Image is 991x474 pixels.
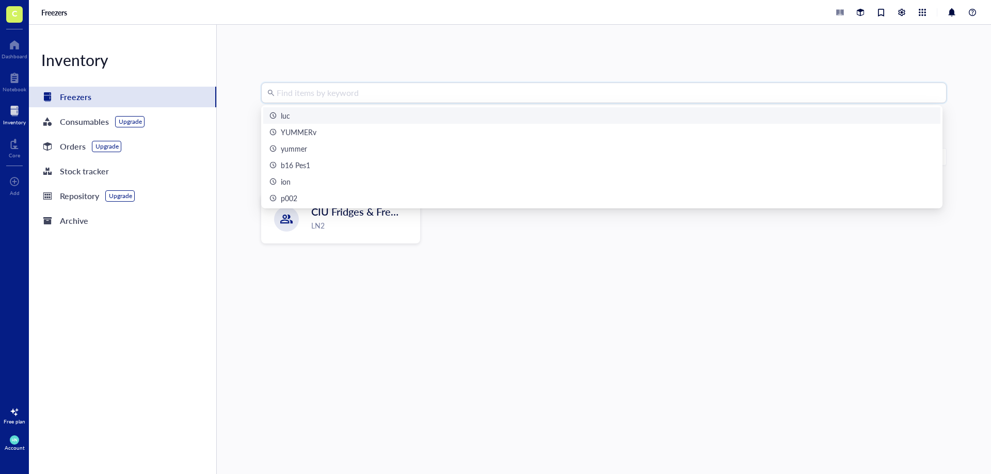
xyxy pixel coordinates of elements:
[4,418,25,424] div: Free plan
[9,136,20,158] a: Core
[9,152,20,158] div: Core
[60,164,109,178] div: Stock tracker
[281,159,310,171] div: b16 Pes1
[5,445,25,451] div: Account
[3,70,26,92] a: Notebook
[281,110,290,121] div: luc
[281,143,307,154] div: yummer
[60,90,91,104] div: Freezers
[95,142,119,151] div: Upgrade
[60,115,109,129] div: Consumables
[60,189,99,203] div: Repository
[12,7,18,20] span: C
[29,161,216,182] a: Stock tracker
[311,220,413,231] div: LN2
[60,139,86,154] div: Orders
[119,118,142,126] div: Upgrade
[29,50,216,70] div: Inventory
[60,214,88,228] div: Archive
[10,190,20,196] div: Add
[3,119,26,125] div: Inventory
[3,103,26,125] a: Inventory
[29,186,216,206] a: RepositoryUpgrade
[29,87,216,107] a: Freezers
[12,438,18,442] span: HN
[311,204,415,219] span: CIU Fridges & Freezers
[2,37,27,59] a: Dashboard
[281,126,316,138] div: YUMMERv
[3,86,26,92] div: Notebook
[109,192,132,200] div: Upgrade
[281,176,291,187] div: ion
[2,53,27,59] div: Dashboard
[41,8,69,17] a: Freezers
[281,192,297,204] div: p002
[29,111,216,132] a: ConsumablesUpgrade
[29,136,216,157] a: OrdersUpgrade
[29,210,216,231] a: Archive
